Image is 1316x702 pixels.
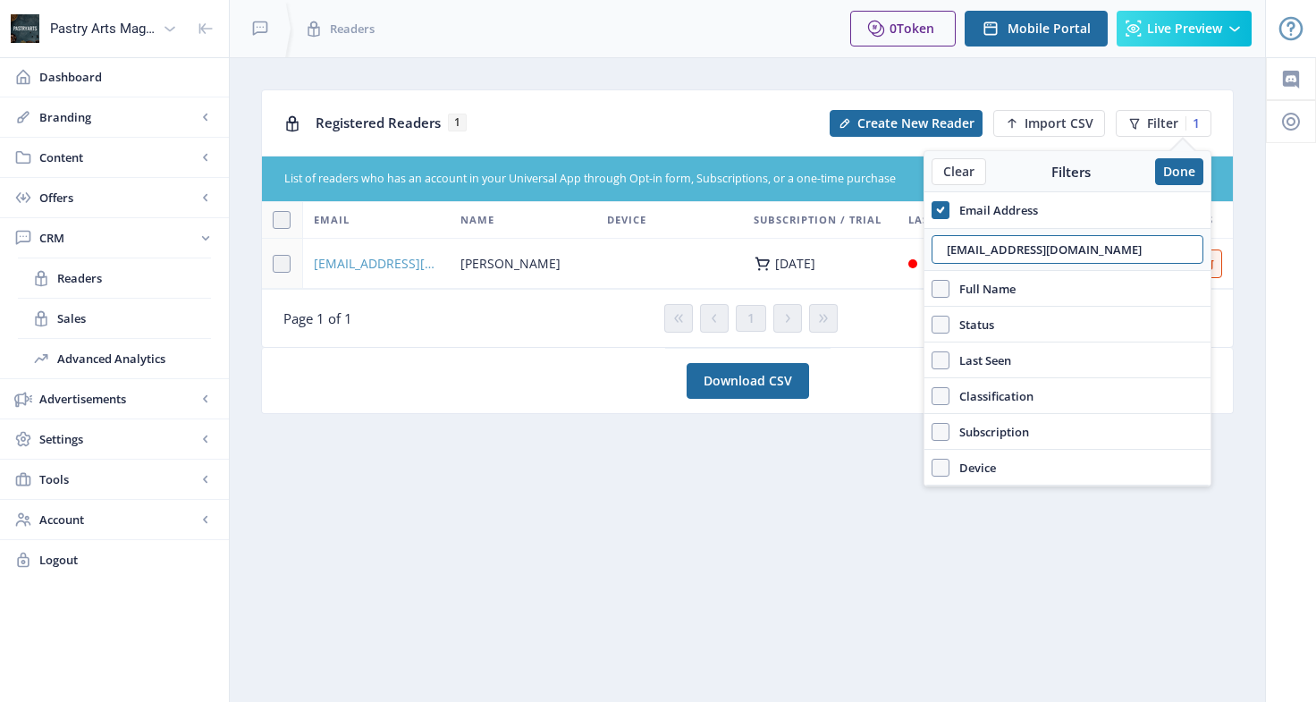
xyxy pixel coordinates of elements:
[965,11,1108,47] button: Mobile Portal
[283,309,352,327] span: Page 1 of 1
[850,11,956,47] button: 0Token
[18,339,211,378] a: Advanced Analytics
[986,163,1155,181] div: Filters
[857,116,974,131] span: Create New Reader
[57,269,211,287] span: Readers
[39,229,197,247] span: CRM
[1147,116,1178,131] span: Filter
[460,209,494,231] span: Name
[39,511,197,529] span: Account
[314,209,350,231] span: Email
[949,457,996,478] span: Device
[57,350,211,368] span: Advanced Analytics
[983,110,1105,137] a: New page
[1155,158,1203,185] button: Done
[949,421,1029,443] span: Subscription
[1147,21,1222,36] span: Live Preview
[460,253,561,275] span: [PERSON_NAME]
[687,363,809,399] a: Download CSV
[284,171,1104,188] div: List of readers who has an account in your Universal App through Opt-in form, Subscriptions, or a...
[50,9,156,48] div: Pastry Arts Magazine
[39,470,197,488] span: Tools
[932,158,986,185] button: Clear
[949,278,1016,300] span: Full Name
[819,110,983,137] a: New page
[330,20,375,38] span: Readers
[39,68,215,86] span: Dashboard
[448,114,467,131] span: 1
[261,89,1234,348] app-collection-view: Registered Readers
[57,309,211,327] span: Sales
[39,390,197,408] span: Advertisements
[39,551,215,569] span: Logout
[736,305,766,332] button: 1
[607,209,646,231] span: Device
[1185,116,1200,131] div: 1
[314,253,439,275] a: [EMAIL_ADDRESS][DOMAIN_NAME]
[949,350,1011,371] span: Last Seen
[830,110,983,137] button: Create New Reader
[18,258,211,298] a: Readers
[923,253,957,275] div: never
[897,20,934,37] span: Token
[316,114,441,131] span: Registered Readers
[11,14,39,43] img: properties.app_icon.png
[1116,110,1211,137] button: Filter1
[39,148,197,166] span: Content
[747,311,755,326] span: 1
[775,257,815,271] div: [DATE]
[949,385,1033,407] span: Classification
[754,209,882,231] span: Subscription / Trial
[39,108,197,126] span: Branding
[993,110,1105,137] button: Import CSV
[1008,21,1091,36] span: Mobile Portal
[949,199,1038,221] span: Email Address
[908,209,966,231] span: Last Seen
[39,430,197,448] span: Settings
[1117,11,1252,47] button: Live Preview
[18,299,211,338] a: Sales
[1025,116,1093,131] span: Import CSV
[949,314,994,335] span: Status
[39,189,197,207] span: Offers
